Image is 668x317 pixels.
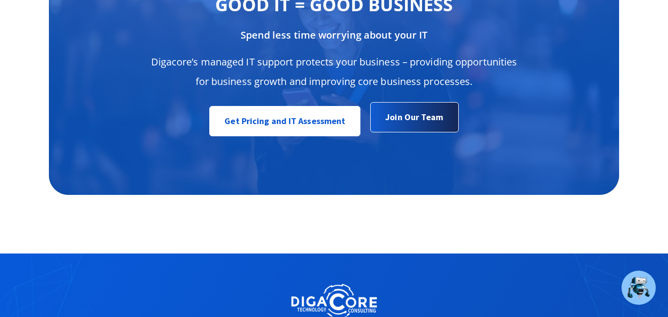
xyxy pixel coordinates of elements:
[224,111,345,131] span: Get Pricing and IT Assessment
[103,28,565,42] div: Spend less time worrying about your IT
[209,106,360,136] a: Get Pricing and IT Assessment
[385,107,443,127] span: Join Our Team
[103,52,565,91] div: Digacore’s managed IT support protects your business – providing opportunities for business growt...
[370,102,458,132] a: Join Our Team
